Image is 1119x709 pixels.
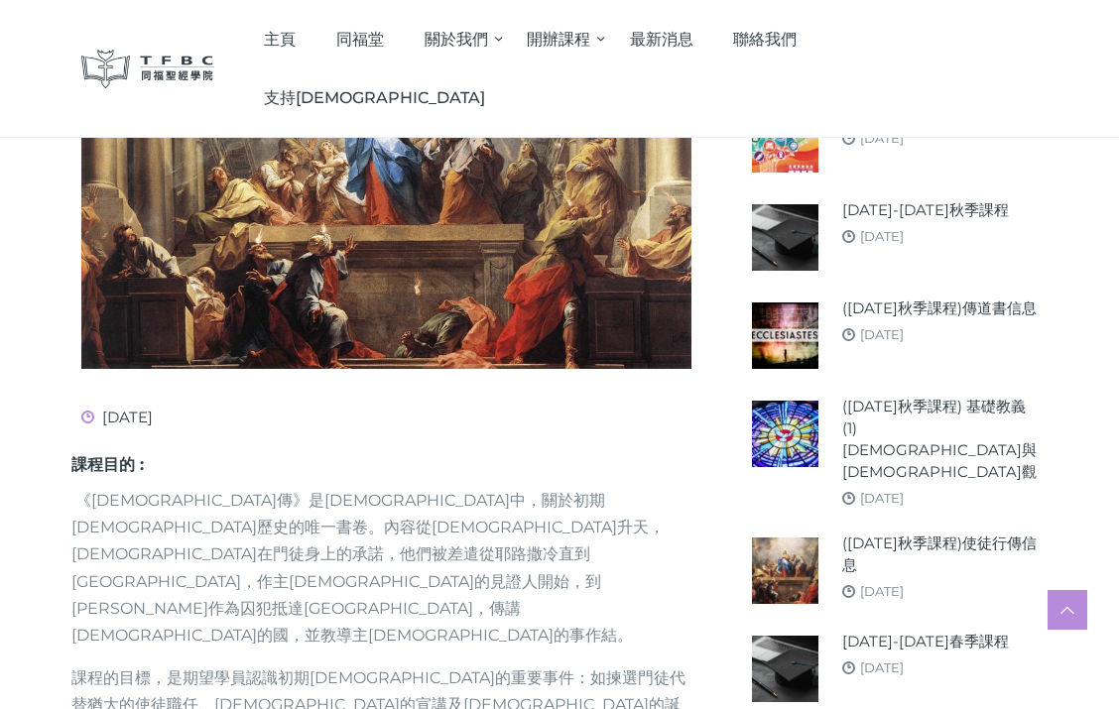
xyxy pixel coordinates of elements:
[264,30,296,49] span: 主頁
[630,30,693,49] span: 最新消息
[609,10,713,68] a: 最新消息
[842,396,1038,483] a: ([DATE]秋季課程) 基礎教義 (1) [DEMOGRAPHIC_DATA]與[DEMOGRAPHIC_DATA]觀
[860,326,904,342] a: [DATE]
[842,631,1009,652] a: [DATE]-[DATE]春季課程
[713,10,817,68] a: 聯絡我們
[336,30,384,49] span: 同福堂
[842,199,1009,221] a: [DATE]-[DATE]秋季課程
[81,50,214,88] img: 同福聖經學院 TFBC
[842,532,1038,576] a: ([DATE]秋季課程)使徒行傳信息
[733,30,797,49] span: 聯絡我們
[71,455,144,474] span: 課程目的 :
[842,297,1037,319] a: ([DATE]秋季課程)傳道書信息
[1048,590,1087,630] a: Scroll to top
[860,659,904,675] a: [DATE]
[264,88,485,107] span: 支持[DEMOGRAPHIC_DATA]
[404,10,507,68] a: 關於我們
[752,302,818,369] img: (2025年秋季課程)傳道書信息
[244,68,506,127] a: 支持[DEMOGRAPHIC_DATA]
[316,10,405,68] a: 同福堂
[752,636,818,702] img: 2024-25年春季課程
[860,583,904,599] a: [DATE]
[752,537,818,604] img: (2025年秋季課程)使徒行傳信息
[507,10,610,68] a: 開辦課程
[752,204,818,271] img: 2025-26年秋季課程
[527,30,590,49] span: 開辦課程
[244,10,316,68] a: 主頁
[425,30,488,49] span: 關於我們
[81,408,153,426] span: [DATE]
[71,487,701,649] p: 《[DEMOGRAPHIC_DATA]傳》是[DEMOGRAPHIC_DATA]中，關於初期[DEMOGRAPHIC_DATA]歷史的唯一書卷。內容從[DEMOGRAPHIC_DATA]升天，[...
[860,228,904,244] a: [DATE]
[752,401,818,467] img: (2025年秋季課程) 基礎教義 (1) 聖靈觀與教會觀
[860,490,904,506] a: [DATE]
[752,106,818,173] img: 同福聖經學院最新課程概覽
